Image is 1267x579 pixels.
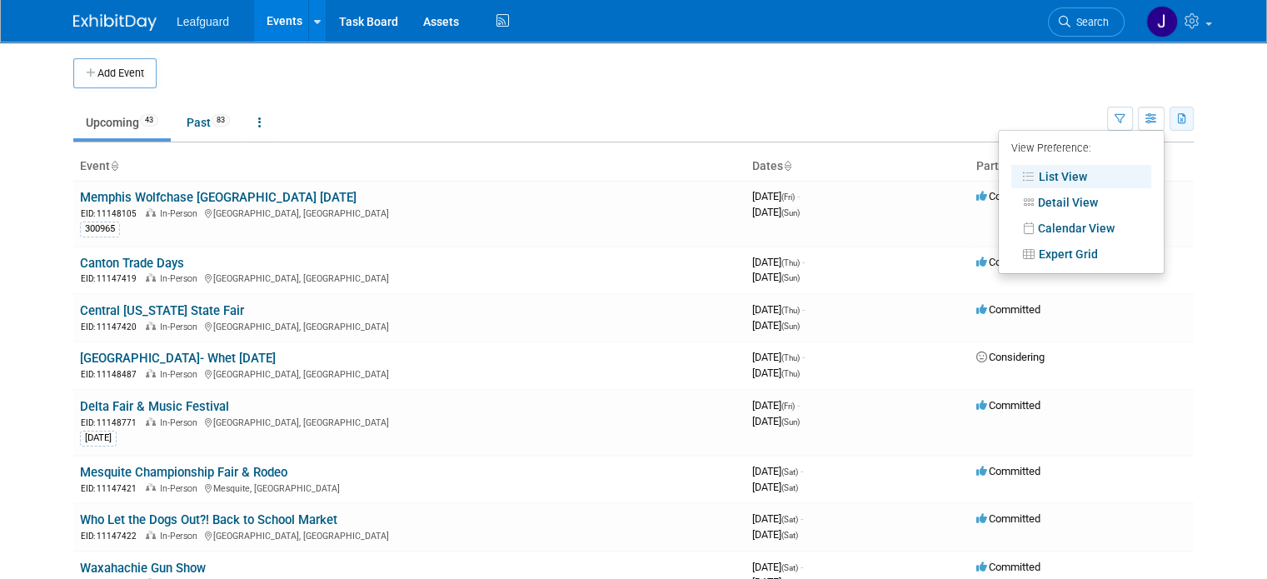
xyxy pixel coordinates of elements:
span: Committed [976,465,1040,477]
span: (Sat) [781,483,798,492]
img: ExhibitDay [73,14,157,31]
div: [GEOGRAPHIC_DATA], [GEOGRAPHIC_DATA] [80,367,739,381]
span: Committed [976,561,1040,573]
span: - [801,561,803,573]
span: (Sun) [781,417,800,427]
span: EID: 11148771 [81,418,143,427]
div: [GEOGRAPHIC_DATA], [GEOGRAPHIC_DATA] [80,528,739,542]
span: EID: 11147421 [81,484,143,493]
a: Waxahachie Gun Show [80,561,206,576]
a: Who Let the Dogs Out?! Back to School Market [80,512,337,527]
img: In-Person Event [146,322,156,330]
span: Committed [976,399,1040,412]
span: [DATE] [752,465,803,477]
span: Committed [976,256,1040,268]
a: Detail View [1011,191,1151,214]
span: [DATE] [752,303,805,316]
span: Leafguard [177,15,229,28]
div: 300965 [80,222,120,237]
a: List View [1011,165,1151,188]
span: - [801,465,803,477]
a: [GEOGRAPHIC_DATA]- Whet [DATE] [80,351,276,366]
span: EID: 11148487 [81,370,143,379]
span: Considering [976,351,1045,363]
span: In-Person [160,417,202,428]
a: Expert Grid [1011,242,1151,266]
span: - [797,399,800,412]
span: - [802,351,805,363]
span: (Thu) [781,353,800,362]
span: In-Person [160,208,202,219]
span: [DATE] [752,481,798,493]
span: (Fri) [781,192,795,202]
span: [DATE] [752,561,803,573]
span: EID: 11147422 [81,532,143,541]
span: Search [1070,16,1109,28]
span: (Sat) [781,531,798,540]
span: [DATE] [752,206,800,218]
span: - [802,303,805,316]
span: (Sat) [781,563,798,572]
span: [DATE] [752,512,803,525]
span: In-Person [160,483,202,494]
a: Calendar View [1011,217,1151,240]
span: - [797,190,800,202]
a: Search [1048,7,1125,37]
span: [DATE] [752,415,800,427]
span: [DATE] [752,319,800,332]
th: Event [73,152,746,181]
a: Sort by Start Date [783,159,791,172]
span: (Sun) [781,273,800,282]
img: In-Person Event [146,531,156,539]
button: Add Event [73,58,157,88]
span: In-Person [160,531,202,542]
a: Central [US_STATE] State Fair [80,303,244,318]
span: [DATE] [752,367,800,379]
a: Past83 [174,107,242,138]
span: (Thu) [781,306,800,315]
img: In-Person Event [146,369,156,377]
span: EID: 11147419 [81,274,143,283]
img: In-Person Event [146,483,156,492]
div: [DATE] [80,431,117,446]
div: [GEOGRAPHIC_DATA], [GEOGRAPHIC_DATA] [80,206,739,220]
a: Delta Fair & Music Festival [80,399,229,414]
a: Upcoming43 [73,107,171,138]
div: [GEOGRAPHIC_DATA], [GEOGRAPHIC_DATA] [80,415,739,429]
span: [DATE] [752,399,800,412]
span: (Sat) [781,467,798,477]
th: Participation [970,152,1194,181]
span: [DATE] [752,528,798,541]
a: Sort by Event Name [110,159,118,172]
img: In-Person Event [146,417,156,426]
span: [DATE] [752,271,800,283]
span: In-Person [160,369,202,380]
img: Jonathan Zargo [1146,6,1178,37]
span: - [801,512,803,525]
span: (Sat) [781,515,798,524]
span: In-Person [160,322,202,332]
span: [DATE] [752,190,800,202]
span: 83 [212,114,230,127]
a: Mesquite Championship Fair & Rodeo [80,465,287,480]
span: [DATE] [752,256,805,268]
span: (Sun) [781,322,800,331]
span: (Fri) [781,402,795,411]
div: [GEOGRAPHIC_DATA], [GEOGRAPHIC_DATA] [80,319,739,333]
span: 43 [140,114,158,127]
span: Committed [976,190,1040,202]
span: (Sun) [781,208,800,217]
div: View Preference: [1011,137,1151,162]
img: In-Person Event [146,273,156,282]
div: [GEOGRAPHIC_DATA], [GEOGRAPHIC_DATA] [80,271,739,285]
span: [DATE] [752,351,805,363]
span: (Thu) [781,369,800,378]
span: EID: 11148105 [81,209,143,218]
span: In-Person [160,273,202,284]
span: EID: 11147420 [81,322,143,332]
div: Mesquite, [GEOGRAPHIC_DATA] [80,481,739,495]
span: - [802,256,805,268]
img: In-Person Event [146,208,156,217]
th: Dates [746,152,970,181]
span: Committed [976,303,1040,316]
